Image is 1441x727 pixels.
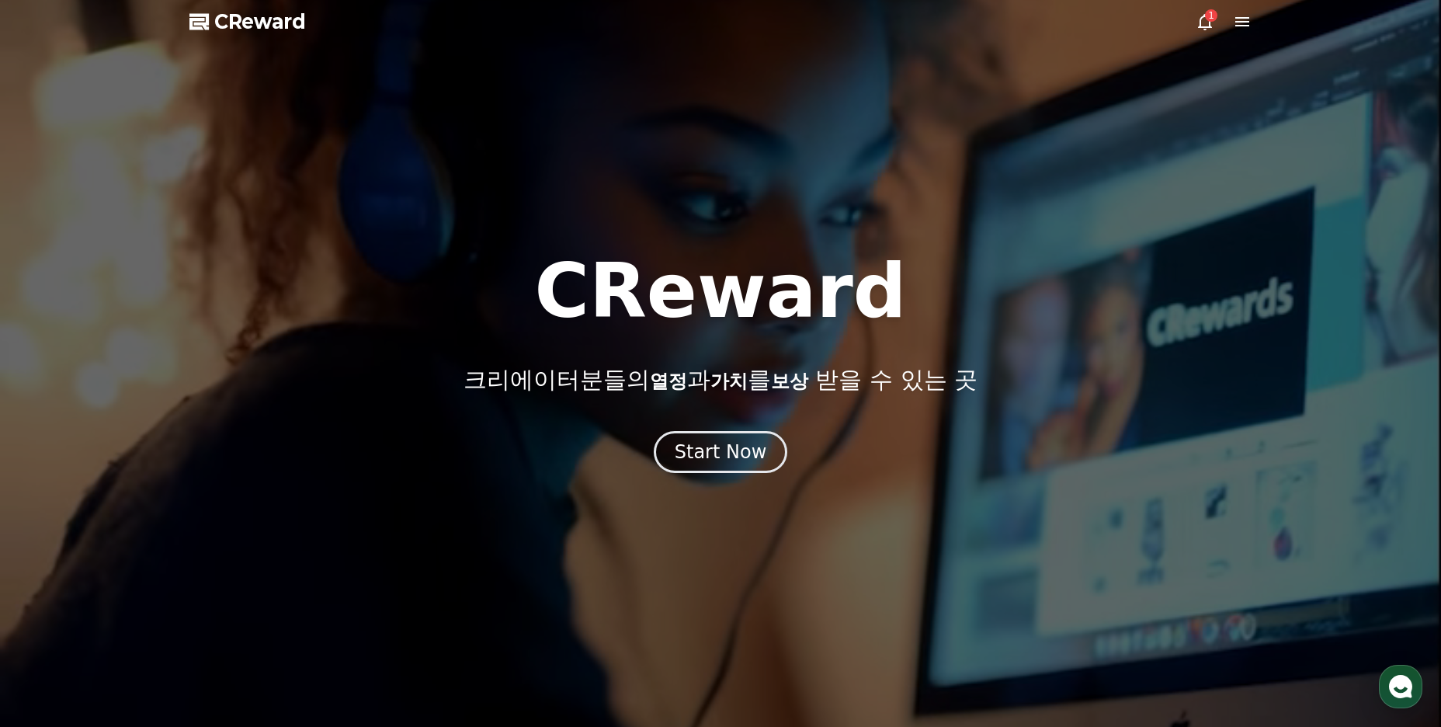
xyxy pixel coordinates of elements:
span: 홈 [49,516,58,528]
span: 대화 [142,517,161,529]
span: 열정 [650,370,687,392]
span: 설정 [240,516,259,528]
h1: CReward [534,254,906,329]
span: CReward [214,9,306,34]
span: 보상 [771,370,808,392]
p: 크리에이터분들의 과 를 받을 수 있는 곳 [464,366,977,394]
a: 1 [1196,12,1214,31]
a: 대화 [102,492,200,531]
a: 설정 [200,492,298,531]
button: Start Now [654,431,788,473]
a: CReward [189,9,306,34]
a: 홈 [5,492,102,531]
div: 1 [1205,9,1217,22]
span: 가치 [710,370,748,392]
div: Start Now [675,440,767,464]
a: Start Now [654,447,788,461]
